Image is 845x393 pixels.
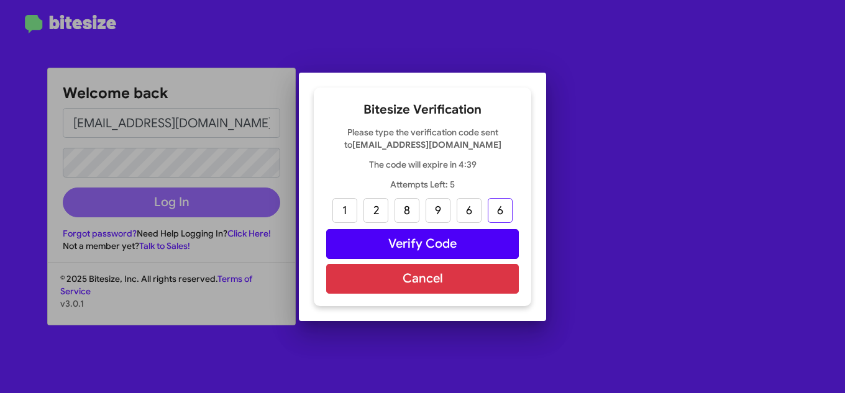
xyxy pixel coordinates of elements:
[352,139,501,150] strong: [EMAIL_ADDRESS][DOMAIN_NAME]
[326,158,519,171] p: The code will expire in 4:39
[326,126,519,151] p: Please type the verification code sent to
[326,229,519,259] button: Verify Code
[326,264,519,294] button: Cancel
[326,178,519,191] p: Attempts Left: 5
[326,100,519,120] h2: Bitesize Verification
